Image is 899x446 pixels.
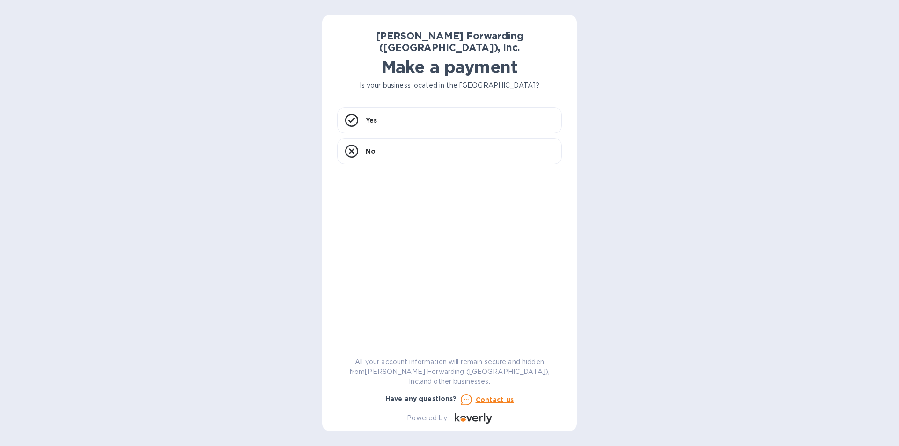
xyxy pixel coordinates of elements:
u: Contact us [476,396,514,403]
p: Is your business located in the [GEOGRAPHIC_DATA]? [337,80,562,90]
h1: Make a payment [337,57,562,77]
p: Yes [366,116,377,125]
b: Have any questions? [385,395,457,402]
p: Powered by [407,413,447,423]
p: No [366,146,376,156]
b: [PERSON_NAME] Forwarding ([GEOGRAPHIC_DATA]), Inc. [376,30,523,53]
p: All your account information will remain secure and hidden from [PERSON_NAME] Forwarding ([GEOGRA... [337,357,562,387]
